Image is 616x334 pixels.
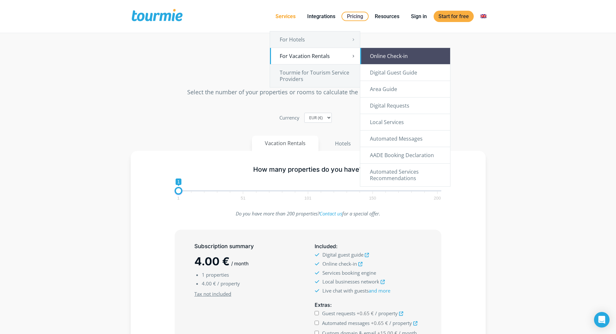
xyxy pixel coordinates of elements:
h5: How many properties do you have? [175,166,441,174]
a: Sign in [406,12,432,20]
span: Guest requests [322,310,355,317]
span: 4.00 € [194,255,230,268]
a: Resources [370,12,404,20]
span: Automated messages [322,320,370,326]
span: / property [375,310,398,317]
span: Online check-in [322,260,357,267]
a: Digital Requests [360,98,450,114]
a: Tourmie for Tourism Service Providers [270,64,360,87]
a: Online Check-in [360,48,450,64]
a: Digital Guest Guide [360,64,450,81]
button: Vacation Rentals [252,136,319,151]
span: / property [217,280,240,287]
span: Extras [315,302,330,308]
span: Digital guest guide [322,251,363,258]
div: Open Intercom Messenger [594,312,610,328]
a: Services [271,12,300,20]
label: Currency [279,113,299,122]
h2: Pricing [131,62,486,77]
span: 101 [303,197,312,200]
span: 4.00 € [202,280,216,287]
span: 200 [433,197,442,200]
a: AADE Booking Declaration [360,147,450,163]
span: 1 [176,197,180,200]
p: Do you have more than 200 properties? for a special offer. [175,209,441,218]
span: / month [231,260,249,267]
span: Included [315,243,336,249]
a: Integrations [302,12,340,20]
span: +0.65 € [371,320,388,326]
span: 1 [176,179,181,185]
a: For Vacation Rentals [270,48,360,64]
h5: : [315,242,421,250]
span: Services booking engine [322,270,376,276]
a: Pricing [341,12,369,21]
a: Automated Messages [360,131,450,147]
u: Tax not included [194,291,231,297]
a: For Hotels [270,31,360,48]
a: Local Services [360,114,450,130]
button: Hotels [322,136,364,151]
p: Select the number of your properties or rooms to calculate the cost of your subscription. [131,88,486,97]
h5: Subscription summary [194,242,301,250]
a: Switch to [476,12,491,20]
span: 1 [202,271,205,278]
span: properties [206,271,229,278]
span: Local businesses network [322,278,379,285]
a: Start for free [434,11,474,22]
span: +0.65 € [357,310,374,317]
span: Live chat with guests [322,287,390,294]
span: 150 [368,197,377,200]
span: 51 [240,197,246,200]
a: Automated Services Recommendations [360,164,450,186]
h5: : [315,301,421,309]
a: and more [369,287,390,294]
span: / property [389,320,412,326]
a: Contact us [319,210,342,217]
a: Area Guide [360,81,450,97]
